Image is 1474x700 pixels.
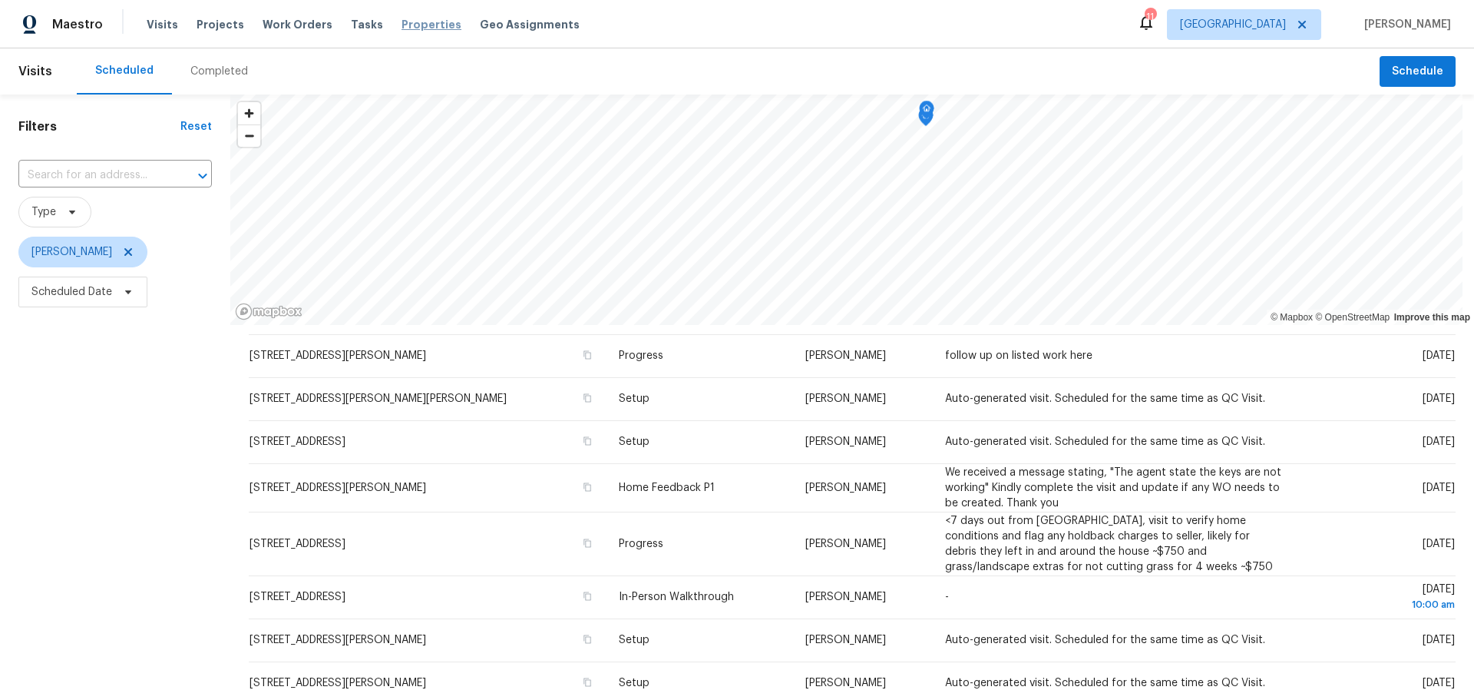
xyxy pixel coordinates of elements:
span: [DATE] [1423,483,1455,493]
span: [DATE] [1423,539,1455,549]
span: [PERSON_NAME] [805,483,886,493]
button: Schedule [1380,56,1456,88]
span: [STREET_ADDRESS][PERSON_NAME] [250,483,426,493]
div: Completed [190,64,248,79]
span: Auto-generated visit. Scheduled for the same time as QC Visit. [945,635,1265,645]
span: [STREET_ADDRESS][PERSON_NAME] [250,678,426,688]
div: Map marker [919,101,934,124]
span: Setup [619,635,649,645]
span: [PERSON_NAME] [805,635,886,645]
span: [DATE] [1423,678,1455,688]
span: Type [31,204,56,220]
span: [PERSON_NAME] [805,678,886,688]
span: [STREET_ADDRESS][PERSON_NAME] [250,635,426,645]
div: Map marker [918,108,934,131]
div: Reset [180,119,212,134]
span: Auto-generated visit. Scheduled for the same time as QC Visit. [945,393,1265,404]
a: Improve this map [1394,312,1470,323]
a: Mapbox [1271,312,1313,323]
span: [DATE] [1423,393,1455,404]
span: Zoom out [238,125,260,147]
div: Scheduled [95,63,154,78]
span: Home Feedback P1 [619,483,715,493]
span: Scheduled Date [31,284,112,300]
span: Progress [619,350,663,361]
span: In-Person Walkthrough [619,592,734,602]
span: follow up on listed work here [945,350,1092,361]
button: Copy Address [580,675,594,689]
span: Setup [619,678,649,688]
span: Schedule [1392,62,1443,81]
input: Search for an address... [18,164,169,187]
a: Mapbox homepage [235,303,302,320]
span: [DATE] [1423,635,1455,645]
span: We received a message stating, "The agent state the keys are not working" Kindly complete the vis... [945,467,1281,509]
button: Zoom in [238,102,260,124]
span: Progress [619,539,663,549]
button: Copy Address [580,589,594,603]
span: [PERSON_NAME] [805,539,886,549]
span: [STREET_ADDRESS] [250,539,345,549]
span: [PERSON_NAME] [1358,17,1451,32]
span: [DATE] [1423,350,1455,361]
span: [PERSON_NAME] [805,350,886,361]
span: [GEOGRAPHIC_DATA] [1180,17,1286,32]
button: Copy Address [580,536,594,550]
span: [STREET_ADDRESS][PERSON_NAME] [250,350,426,361]
span: Properties [402,17,461,32]
span: Tasks [351,19,383,30]
span: Geo Assignments [480,17,580,32]
span: [PERSON_NAME] [805,592,886,602]
span: [STREET_ADDRESS][PERSON_NAME][PERSON_NAME] [250,393,507,404]
span: [PERSON_NAME] [805,436,886,447]
span: <7 days out from [GEOGRAPHIC_DATA], visit to verify home conditions and flag any holdback charges... [945,516,1273,572]
span: Auto-generated visit. Scheduled for the same time as QC Visit. [945,678,1265,688]
span: Setup [619,393,649,404]
span: [DATE] [1423,436,1455,447]
canvas: Map [230,95,1462,325]
button: Copy Address [580,348,594,362]
button: Copy Address [580,632,594,646]
div: 10:00 am [1307,597,1455,612]
div: 11 [1145,9,1155,25]
button: Zoom out [238,124,260,147]
span: Auto-generated visit. Scheduled for the same time as QC Visit. [945,436,1265,447]
span: Setup [619,436,649,447]
span: [STREET_ADDRESS] [250,592,345,602]
span: - [945,592,949,602]
button: Open [192,165,213,187]
h1: Filters [18,119,180,134]
span: [DATE] [1307,584,1455,612]
span: Projects [197,17,244,32]
span: [PERSON_NAME] [31,244,112,260]
span: Visits [147,17,178,32]
span: [STREET_ADDRESS] [250,436,345,447]
button: Copy Address [580,391,594,405]
span: Work Orders [263,17,332,32]
button: Copy Address [580,434,594,448]
span: [PERSON_NAME] [805,393,886,404]
a: OpenStreetMap [1315,312,1390,323]
span: Visits [18,55,52,88]
span: Maestro [52,17,103,32]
